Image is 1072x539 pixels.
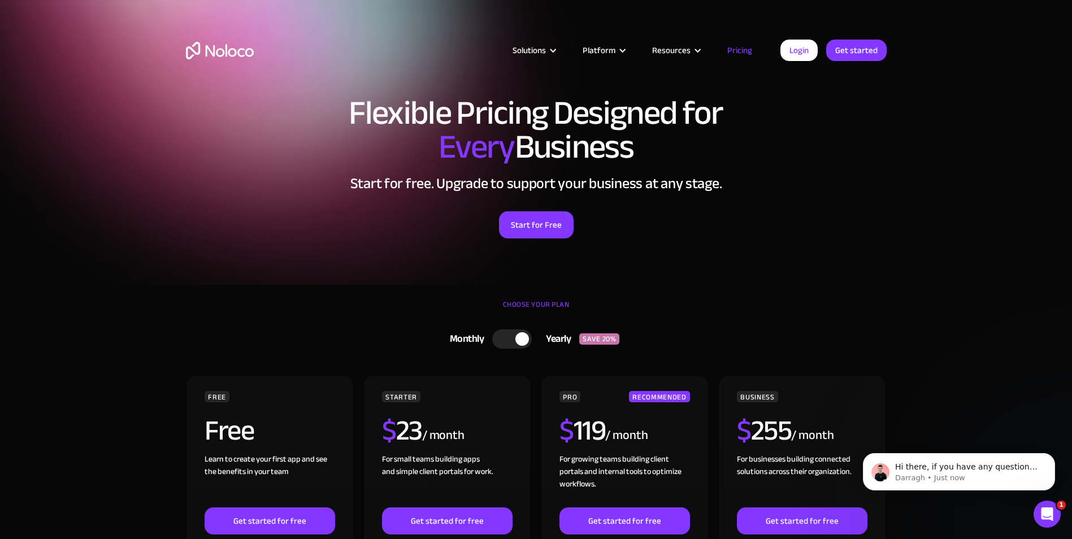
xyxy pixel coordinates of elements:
a: Get started for free [559,507,689,534]
a: Start for Free [499,211,574,238]
div: Learn to create your first app and see the benefits in your team ‍ [205,453,335,507]
div: / month [422,427,465,445]
span: xTiles [54,15,74,24]
a: Pricing [713,43,766,58]
a: Login [780,40,818,61]
a: Get started for free [205,507,335,534]
span: $ [737,404,751,457]
span: 1 [1057,501,1066,510]
span: Inbox Panel [46,480,84,494]
div: / month [791,427,834,445]
div: For growing teams building client portals and internal tools to optimize workflows. [559,453,689,507]
span: $ [559,404,574,457]
button: Clip a bookmark [33,72,206,90]
div: Platform [583,43,615,58]
div: PRO [559,391,580,402]
div: / month [605,427,648,445]
div: Solutions [513,43,546,58]
a: Get started for free [382,507,512,534]
div: Platform [568,43,638,58]
div: STARTER [382,391,420,402]
a: Get started for free [737,507,867,534]
button: Clip a screenshot [33,126,206,144]
span: Clip a block [51,112,88,121]
iframe: Intercom live chat [1034,501,1061,528]
h2: 255 [737,416,791,445]
div: For small teams building apps and simple client portals for work. ‍ [382,453,512,507]
h2: 23 [382,416,422,445]
div: Monthly [436,331,493,347]
button: Clip a block [33,108,206,126]
span: Clear all and close [137,159,198,173]
div: Solutions [498,43,568,58]
a: Get started [826,40,887,61]
a: home [186,42,254,59]
div: For businesses building connected solutions across their organization. ‍ [737,453,867,507]
span: Clip a bookmark [51,76,102,85]
h1: Flexible Pricing Designed for Business [186,96,887,164]
span: $ [382,404,396,457]
button: Clip a selection (Select text first) [33,90,206,108]
div: Resources [638,43,713,58]
span: Every [439,115,515,179]
div: SAVE 20% [579,333,619,345]
h2: 119 [559,416,605,445]
div: Resources [652,43,691,58]
div: Yearly [532,331,579,347]
h2: Free [205,416,254,445]
span: Clip a screenshot [51,131,103,140]
span: Clip a selection (Select text first) [51,94,151,103]
input: Untitled [29,49,211,72]
iframe: Intercom notifications message [846,429,1072,508]
div: Destination [28,466,205,478]
h2: Start for free. Upgrade to support your business at any stage. [186,175,887,192]
div: BUSINESS [737,391,778,402]
div: RECOMMENDED [629,391,689,402]
div: CHOOSE YOUR PLAN [186,296,887,324]
div: FREE [205,391,229,402]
